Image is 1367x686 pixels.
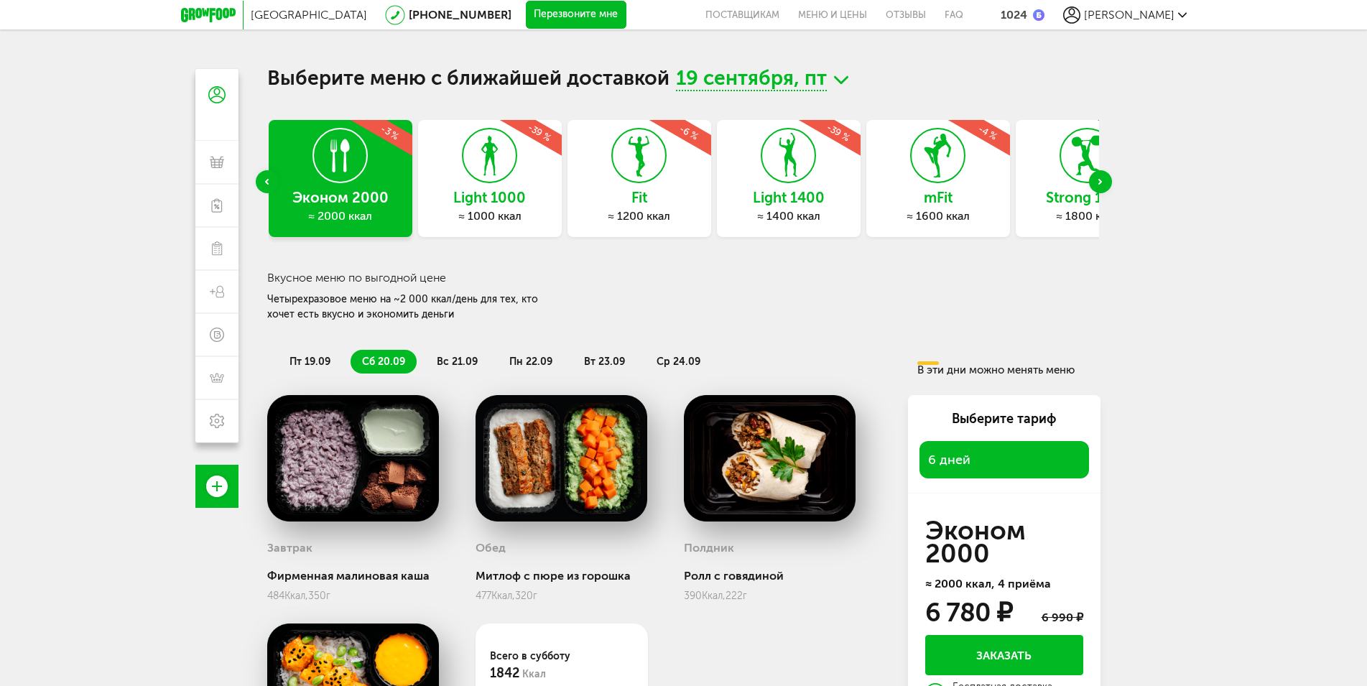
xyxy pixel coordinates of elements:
[267,292,552,322] div: Четырехразовое меню на ~2 000 ккал/день для тех, кто хочет есть вкусно и экономить деньги
[1033,9,1044,21] img: bonus_b.cdccf46.png
[284,590,308,602] span: Ккал,
[476,569,648,583] div: Митлоф с пюре из горошка
[676,69,827,91] span: 19 сентября, пт
[1001,8,1027,22] div: 1024
[717,209,861,223] div: ≈ 1400 ккал
[925,601,1012,624] div: 6 780 ₽
[771,88,905,176] div: -39 %
[917,361,1095,376] div: В эти дни можно менять меню
[684,395,856,522] img: big_JzC3DLnGOEDNgoZv.png
[684,541,734,555] h3: Полдник
[323,88,457,176] div: -3 %
[919,409,1089,428] div: Выберите тариф
[526,1,626,29] button: Перезвоните мне
[326,590,330,602] span: г
[925,635,1083,675] button: Заказать
[437,356,478,368] span: вс 21.09
[267,569,440,583] div: Фирменная малиновая каша
[622,88,756,176] div: -6 %
[509,356,552,368] span: пн 22.09
[476,395,648,522] img: big_ZsEBScv4cxkzTPsr.png
[418,190,562,205] h3: Light 1000
[267,271,728,284] h3: Вкусное меню по выгодной цене
[925,577,1051,590] span: ≈ 2000 ккал, 4 приёма
[256,170,279,193] div: Previous slide
[567,190,711,205] h3: Fit
[567,209,711,223] div: ≈ 1200 ккал
[684,569,856,583] div: Ролл с говядиной
[267,541,312,555] h3: Завтрак
[289,356,330,368] span: пт 19.09
[251,8,367,22] span: [GEOGRAPHIC_DATA]
[1089,170,1112,193] div: Next slide
[490,649,634,683] div: Всего в субботу
[362,356,405,368] span: сб 20.09
[921,88,1055,176] div: -4 %
[267,590,440,602] div: 484 350
[267,69,1100,91] h1: Выберите меню с ближайшей доставкой
[702,590,726,602] span: Ккал,
[866,209,1010,223] div: ≈ 1600 ккал
[491,590,515,602] span: Ккал,
[1042,611,1083,624] div: 6 990 ₽
[269,190,412,205] h3: Эконом 2000
[684,590,856,602] div: 390 222
[473,88,606,176] div: -39 %
[1016,209,1159,223] div: ≈ 1800 ккал
[1016,190,1159,205] h3: Strong 1800
[743,590,747,602] span: г
[584,356,625,368] span: вт 23.09
[1084,8,1174,22] span: [PERSON_NAME]
[476,541,506,555] h3: Обед
[522,668,546,680] span: Ккал
[717,190,861,205] h3: Light 1400
[533,590,537,602] span: г
[267,395,440,522] img: big_DGphzVMdi3E2EQOe.png
[925,519,1083,565] h3: Эконом 2000
[490,665,519,681] span: 1842
[657,356,700,368] span: ср 24.09
[418,209,562,223] div: ≈ 1000 ккал
[409,8,511,22] a: [PHONE_NUMBER]
[928,450,1080,470] span: 6 дней
[476,590,648,602] div: 477 320
[269,209,412,223] div: ≈ 2000 ккал
[866,190,1010,205] h3: mFit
